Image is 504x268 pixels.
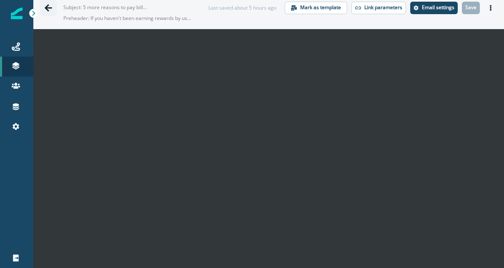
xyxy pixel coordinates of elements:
[364,5,402,10] p: Link parameters
[208,4,276,12] div: Last saved about 5 hours ago
[484,2,497,14] button: Actions
[410,2,458,14] button: Settings
[63,0,147,11] p: Subject: 5 more reasons to pay bills with your [PERSON_NAME] Card in BILL AP
[300,5,341,10] p: Mark as template
[422,5,454,10] p: Email settings
[285,2,347,14] button: Mark as template
[11,7,23,19] img: Inflection
[351,2,406,14] button: Link parameters
[462,2,480,14] button: Save
[63,11,192,25] p: Preheader: If you haven't been earning rewards by using your BILL Divvy Card to pay bills with [P...
[465,5,476,10] p: Save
